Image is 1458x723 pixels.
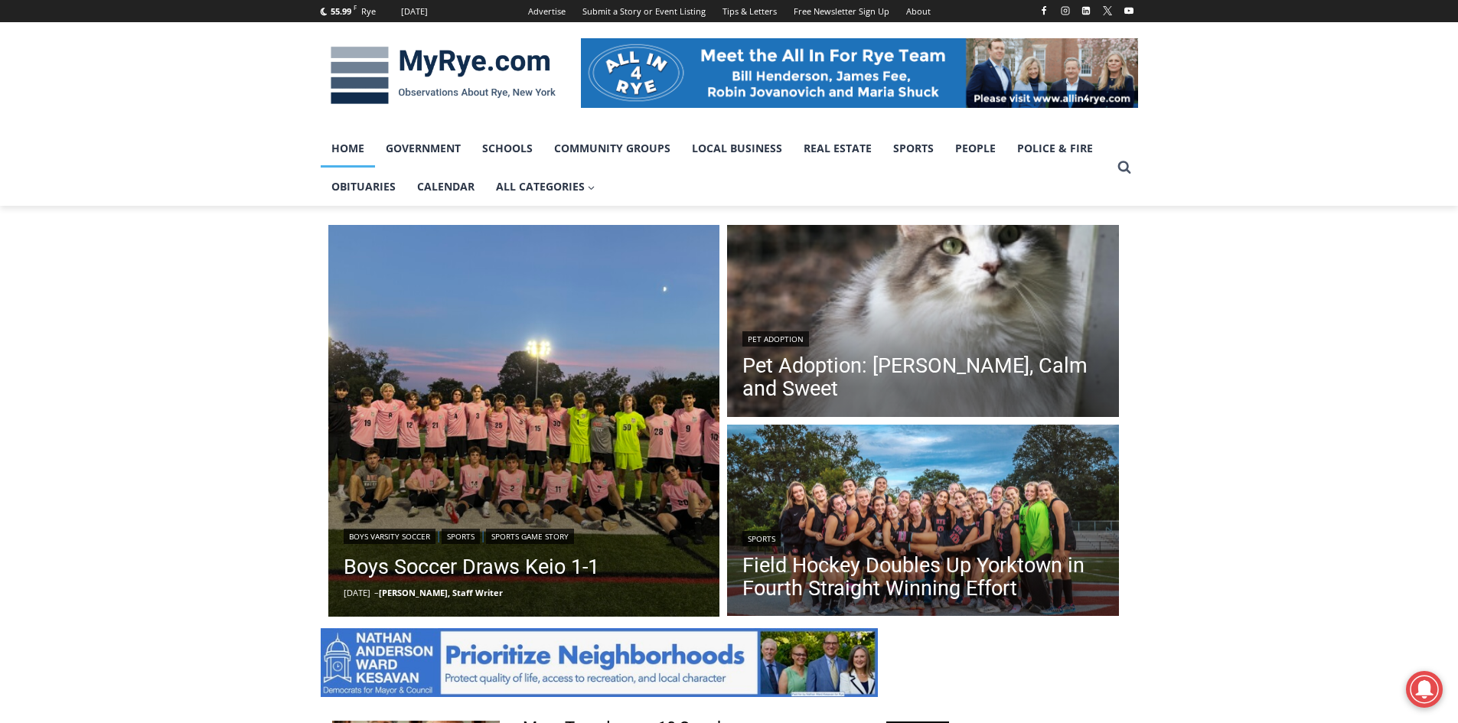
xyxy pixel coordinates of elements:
[331,5,351,17] span: 55.99
[1006,129,1104,168] a: Police & Fire
[543,129,681,168] a: Community Groups
[793,129,882,168] a: Real Estate
[1120,2,1138,20] a: YouTube
[727,425,1119,620] a: Read More Field Hockey Doubles Up Yorktown in Fourth Straight Winning Effort
[742,354,1104,400] a: Pet Adoption: [PERSON_NAME], Calm and Sweet
[1056,2,1075,20] a: Instagram
[727,425,1119,620] img: (PHOTO: The 2025 Rye Field Hockey team. Credit: Maureen Tsuchida.)
[1098,2,1117,20] a: X
[344,552,599,582] a: Boys Soccer Draws Keio 1-1
[486,529,574,544] a: Sports Game Story
[442,529,480,544] a: Sports
[742,331,809,347] a: Pet Adoption
[375,129,471,168] a: Government
[379,587,503,598] a: [PERSON_NAME], Staff Writer
[944,129,1006,168] a: People
[882,129,944,168] a: Sports
[406,168,485,206] a: Calendar
[1035,2,1053,20] a: Facebook
[485,168,606,206] a: All Categories
[328,225,720,617] img: (PHOTO: The Rye Boys Soccer team from their match agains Keio Academy on September 30, 2025. Cred...
[1077,2,1095,20] a: Linkedin
[361,5,376,18] div: Rye
[321,129,375,168] a: Home
[321,129,1111,207] nav: Primary Navigation
[321,168,406,206] a: Obituaries
[496,178,595,195] span: All Categories
[344,587,370,598] time: [DATE]
[354,3,357,11] span: F
[401,5,428,18] div: [DATE]
[742,531,781,546] a: Sports
[581,38,1138,107] img: All in for Rye
[328,225,720,617] a: Read More Boys Soccer Draws Keio 1-1
[344,526,599,544] div: | |
[344,529,435,544] a: Boys Varsity Soccer
[681,129,793,168] a: Local Business
[374,587,379,598] span: –
[471,129,543,168] a: Schools
[727,225,1119,421] img: [PHOTO: Mona. Contributed.]
[742,554,1104,600] a: Field Hockey Doubles Up Yorktown in Fourth Straight Winning Effort
[1111,154,1138,181] button: View Search Form
[321,36,566,116] img: MyRye.com
[727,225,1119,421] a: Read More Pet Adoption: Mona, Calm and Sweet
